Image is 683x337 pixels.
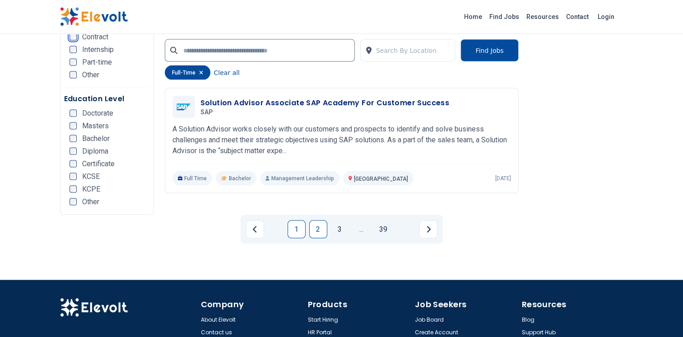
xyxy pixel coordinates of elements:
iframe: Chat Widget [638,294,683,337]
input: Masters [70,122,77,130]
span: [GEOGRAPHIC_DATA] [354,176,408,182]
a: Next page [419,220,437,239]
input: Contract [70,33,77,41]
span: Contract [82,33,108,41]
input: KCSE [70,173,77,180]
a: Job Board [415,316,444,323]
span: Other [82,198,99,206]
ul: Pagination [246,220,437,239]
span: KCPE [82,186,100,193]
span: Bachelor [82,135,110,142]
a: Contact [562,9,592,24]
span: Masters [82,122,109,130]
p: Full Time [172,171,213,186]
a: Create Account [415,329,458,336]
input: Certificate [70,160,77,168]
a: Jump forward [353,220,371,239]
button: Find Jobs [460,39,518,62]
p: [DATE] [495,175,511,182]
input: Bachelor [70,135,77,142]
a: Start Hiring [308,316,338,323]
span: Certificate [82,160,115,168]
a: Find Jobs [486,9,523,24]
input: KCPE [70,186,77,193]
a: Support Hub [522,329,556,336]
h4: Company [201,298,302,311]
a: Resources [523,9,562,24]
a: Page 39 [374,220,392,239]
a: Contact us [201,329,232,336]
input: Other [70,71,77,79]
span: Other [82,71,99,79]
h5: Education Level [64,94,150,104]
input: Diploma [70,148,77,155]
input: Doctorate [70,110,77,117]
span: SAP [200,108,214,117]
span: KCSE [82,173,100,180]
input: Internship [70,46,77,53]
a: Page 1 is your current page [288,220,306,239]
p: Management Leadership [260,171,339,186]
h3: Solution Advisor Associate SAP Academy For Customer Success [200,98,450,108]
span: Bachelor [229,175,251,182]
img: SAP [175,101,193,113]
a: About Elevolt [201,316,236,323]
span: Diploma [82,148,108,155]
h4: Job Seekers [415,298,516,311]
div: full-time [165,66,210,80]
a: Previous page [246,220,264,239]
span: Part-time [82,59,112,66]
h4: Products [308,298,409,311]
button: Clear all [214,66,240,80]
a: Page 3 [331,220,349,239]
input: Part-time [70,59,77,66]
a: Page 2 [309,220,327,239]
img: Elevolt [60,298,128,317]
a: SAPSolution Advisor Associate SAP Academy For Customer SuccessSAPA Solution Advisor works closely... [172,96,511,186]
p: A Solution Advisor works closely with our customers and prospects to identify and solve business ... [172,124,511,156]
a: HR Portal [308,329,332,336]
input: Other [70,198,77,206]
a: Login [592,8,620,26]
span: Internship [82,46,114,53]
img: Elevolt [60,7,128,26]
a: Home [460,9,486,24]
h4: Resources [522,298,623,311]
span: Doctorate [82,110,113,117]
a: Blog [522,316,534,323]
